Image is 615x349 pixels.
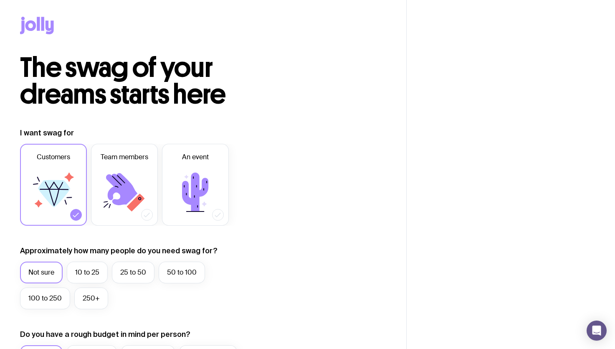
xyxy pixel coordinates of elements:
[159,262,205,283] label: 50 to 100
[20,246,218,256] label: Approximately how many people do you need swag for?
[20,329,190,339] label: Do you have a rough budget in mind per person?
[182,152,209,162] span: An event
[20,51,226,111] span: The swag of your dreams starts here
[20,288,70,309] label: 100 to 250
[37,152,70,162] span: Customers
[74,288,108,309] label: 250+
[112,262,154,283] label: 25 to 50
[67,262,108,283] label: 10 to 25
[20,262,63,283] label: Not sure
[20,128,74,138] label: I want swag for
[101,152,148,162] span: Team members
[587,321,607,341] div: Open Intercom Messenger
